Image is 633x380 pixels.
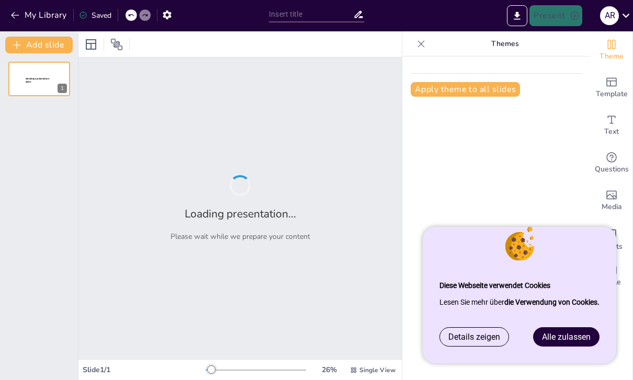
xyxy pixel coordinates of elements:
span: Questions [595,164,629,175]
button: Apply theme to all slides [411,82,520,97]
strong: Diese Webseite verwendet Cookies [439,281,550,290]
button: My Library [8,7,71,24]
span: Single View [359,366,395,374]
div: 26 % [316,365,342,375]
span: Template [596,88,628,100]
div: Add images, graphics, shapes or video [591,182,632,220]
div: Layout [83,36,99,53]
span: Details zeigen [448,332,500,342]
span: Position [110,38,123,51]
span: Media [602,201,622,213]
span: Alle zulassen [542,332,591,342]
button: A R [600,5,619,26]
div: Get real-time input from your audience [591,144,632,182]
button: Present [529,5,582,26]
span: Text [604,126,619,137]
p: Please wait while we prepare your content [171,232,310,241]
input: Insert title [269,7,353,22]
div: Add charts and graphs [591,220,632,257]
div: Slide 1 / 1 [83,365,206,375]
a: Details zeigen [440,328,508,346]
p: Themes [429,31,580,56]
div: 1 [58,84,67,93]
div: Sendsteps presentation editor1 [8,62,70,96]
a: Alle zulassen [534,328,599,346]
div: Add ready made slides [591,69,632,107]
div: Add text boxes [591,107,632,144]
button: Add slide [5,37,73,53]
span: Sendsteps presentation editor [26,77,49,83]
button: Export to PowerPoint [507,5,527,26]
p: Lesen Sie mehr über [439,294,600,310]
div: A R [600,6,619,25]
a: die Verwendung von Cookies. [504,298,600,306]
div: Saved [79,10,111,20]
div: Change the overall theme [591,31,632,69]
span: Theme [600,51,624,62]
h2: Loading presentation... [185,206,296,221]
